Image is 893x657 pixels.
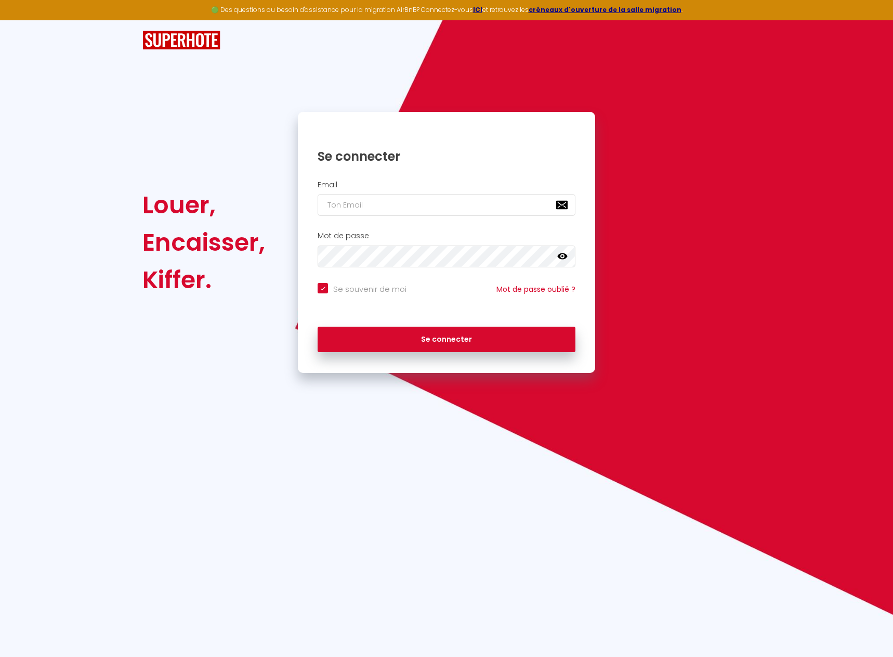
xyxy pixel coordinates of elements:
[529,5,681,14] a: créneaux d'ouverture de la salle migration
[318,194,575,216] input: Ton Email
[318,148,575,164] h1: Se connecter
[496,284,575,294] a: Mot de passe oublié ?
[318,181,575,189] h2: Email
[142,261,265,299] div: Kiffer.
[142,186,265,224] div: Louer,
[142,224,265,261] div: Encaisser,
[318,231,575,240] h2: Mot de passe
[8,4,40,35] button: Ouvrir le widget de chat LiveChat
[473,5,482,14] a: ICI
[318,327,575,353] button: Se connecter
[142,31,220,50] img: SuperHote logo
